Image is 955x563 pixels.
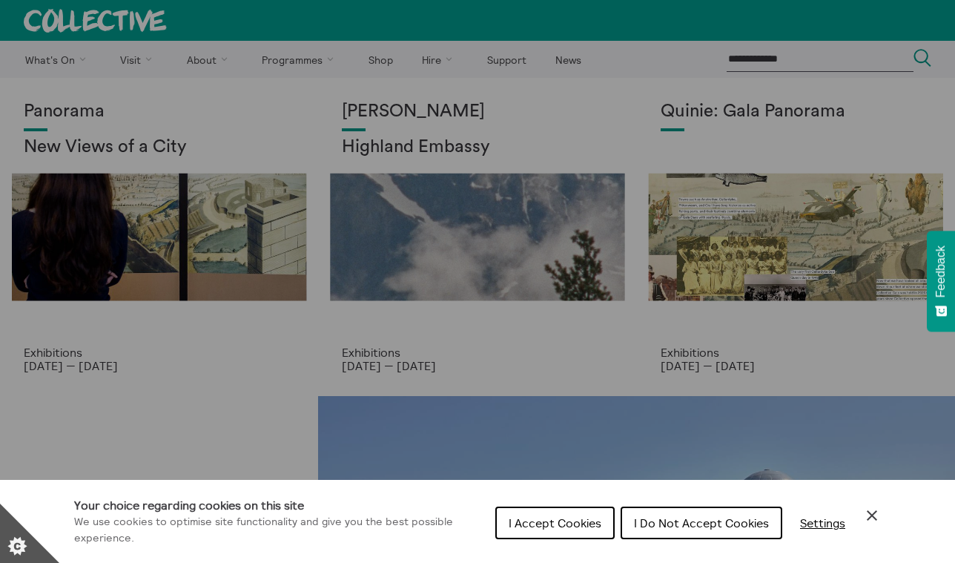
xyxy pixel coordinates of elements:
button: I Accept Cookies [495,507,615,539]
span: I Accept Cookies [509,516,601,530]
button: Feedback - Show survey [927,231,955,332]
span: I Do Not Accept Cookies [634,516,769,530]
span: Feedback [934,246,948,297]
h1: Your choice regarding cookies on this site [74,496,483,514]
button: I Do Not Accept Cookies [621,507,782,539]
button: Close Cookie Control [863,507,881,524]
p: We use cookies to optimise site functionality and give you the best possible experience. [74,514,483,546]
button: Settings [788,508,857,538]
span: Settings [800,516,845,530]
